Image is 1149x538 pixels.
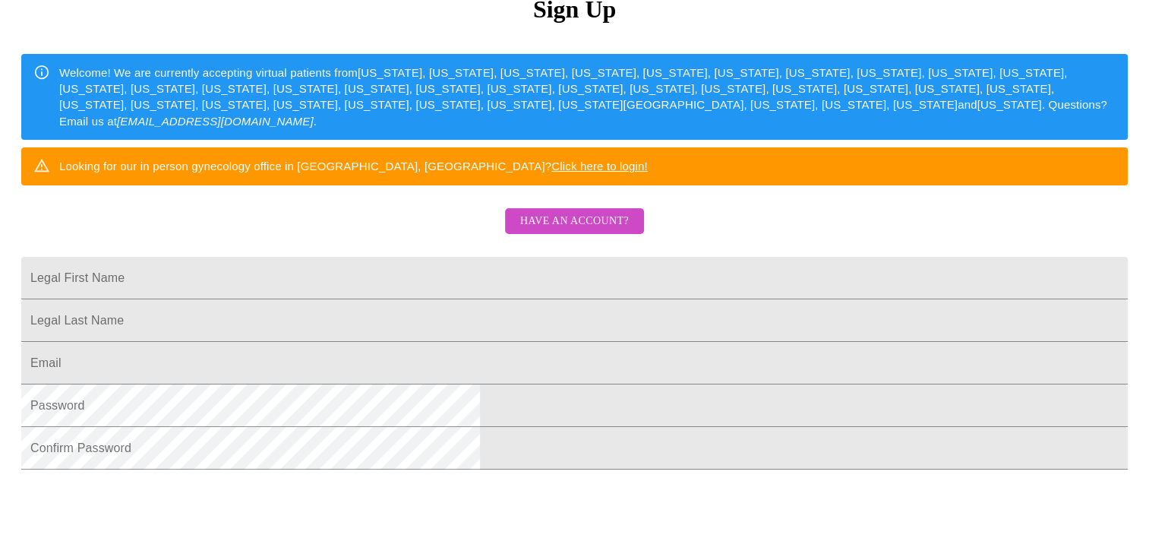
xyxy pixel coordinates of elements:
div: Welcome! We are currently accepting virtual patients from [US_STATE], [US_STATE], [US_STATE], [US... [59,59,1116,136]
div: Looking for our in person gynecology office in [GEOGRAPHIC_DATA], [GEOGRAPHIC_DATA]? [59,152,648,180]
em: [EMAIL_ADDRESS][DOMAIN_NAME] [117,115,314,128]
span: Have an account? [520,212,629,231]
iframe: reCAPTCHA [21,477,252,536]
a: Click here to login! [551,160,648,172]
a: Have an account? [501,225,648,238]
button: Have an account? [505,208,644,235]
